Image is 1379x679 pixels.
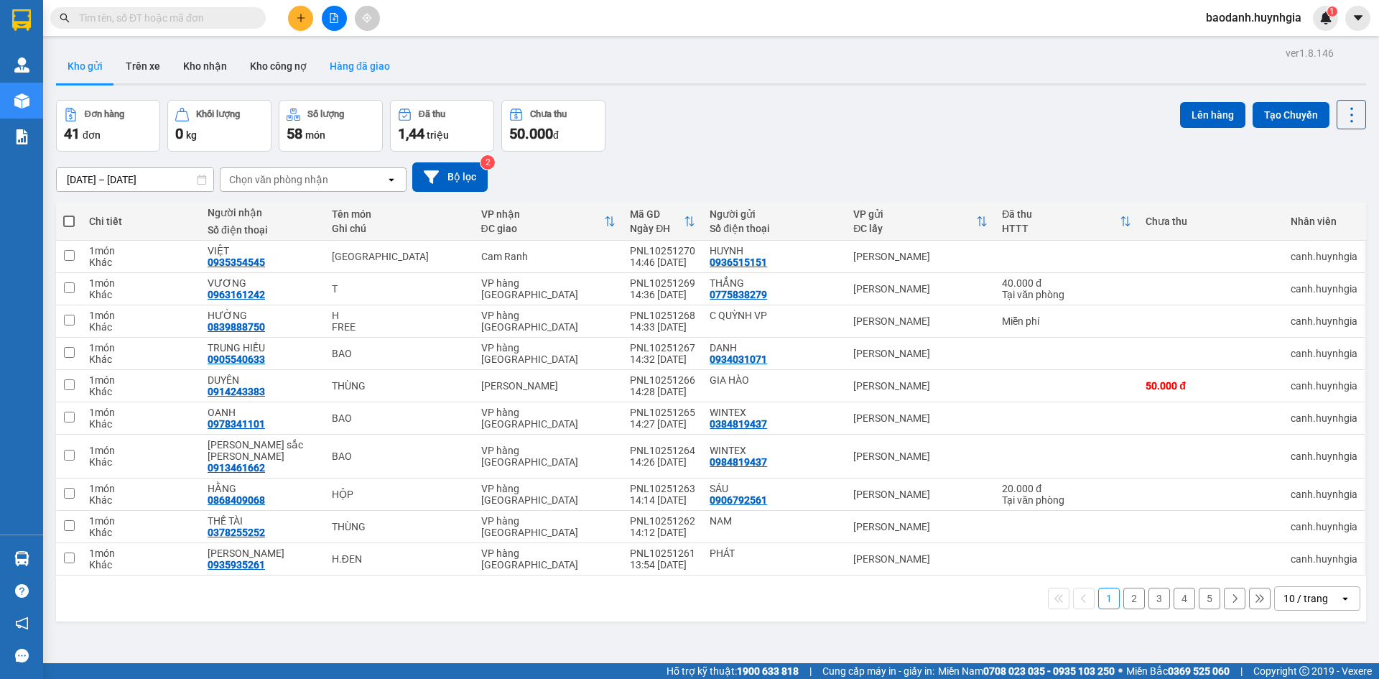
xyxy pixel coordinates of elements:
[630,374,695,386] div: PNL10251266
[57,168,213,191] input: Select a date range.
[1291,553,1357,565] div: canh.huynhgia
[1339,593,1351,604] svg: open
[89,483,193,494] div: 1 món
[1345,6,1370,31] button: caret-down
[553,129,559,141] span: đ
[89,386,193,397] div: Khác
[1199,588,1220,609] button: 5
[89,445,193,456] div: 1 món
[630,483,695,494] div: PNL10251263
[208,418,265,430] div: 0978341101
[332,348,467,359] div: BAO
[630,559,695,571] div: 13:54 [DATE]
[89,354,193,365] div: Khác
[853,412,988,424] div: [PERSON_NAME]
[89,342,193,354] div: 1 món
[481,445,616,468] div: VP hàng [GEOGRAPHIC_DATA]
[89,321,193,333] div: Khác
[332,310,467,321] div: H
[318,49,401,83] button: Hàng đã giao
[1352,11,1365,24] span: caret-down
[710,223,839,234] div: Số điện thoại
[1002,223,1120,234] div: HTTT
[630,245,695,257] div: PNL10251270
[1148,588,1170,609] button: 3
[509,125,553,142] span: 50.000
[329,13,339,23] span: file-add
[208,559,265,571] div: 0935935261
[710,257,767,268] div: 0936515151
[710,374,839,386] div: GIA HÀO
[630,456,695,468] div: 14:26 [DATE]
[1286,45,1334,61] div: ver 1.8.146
[56,49,114,83] button: Kho gửi
[83,129,101,141] span: đơn
[89,559,193,571] div: Khác
[710,354,767,365] div: 0934031071
[208,277,317,289] div: VƯƠNG
[630,277,695,289] div: PNL10251269
[630,354,695,365] div: 14:32 [DATE]
[89,245,193,257] div: 1 món
[481,380,616,392] div: [PERSON_NAME]
[332,223,467,234] div: Ghi chú
[481,223,605,234] div: ĐC giao
[853,208,976,220] div: VP gửi
[398,125,424,142] span: 1,44
[12,9,31,31] img: logo-vxr
[332,251,467,262] div: TX
[208,245,317,257] div: VIỆT
[1291,451,1357,462] div: canh.huynhgia
[630,342,695,354] div: PNL10251267
[1329,6,1334,17] span: 1
[809,663,812,679] span: |
[307,109,344,119] div: Số lượng
[630,289,695,300] div: 14:36 [DATE]
[60,13,70,23] span: search
[710,407,839,418] div: WINTEX
[1002,315,1131,327] div: Miễn phí
[630,515,695,527] div: PNL10251262
[481,483,616,506] div: VP hàng [GEOGRAPHIC_DATA]
[288,6,313,31] button: plus
[208,354,265,365] div: 0905540633
[1291,348,1357,359] div: canh.huynhgia
[332,451,467,462] div: BAO
[474,203,623,241] th: Toggle SortBy
[89,407,193,418] div: 1 món
[1291,251,1357,262] div: canh.huynhgia
[1299,666,1309,676] span: copyright
[710,483,839,494] div: SÁU
[355,6,380,31] button: aim
[1002,277,1131,289] div: 40.000 đ
[89,310,193,321] div: 1 món
[846,203,995,241] th: Toggle SortBy
[89,515,193,527] div: 1 món
[710,310,839,321] div: C QUỲNH VP
[481,515,616,538] div: VP hàng [GEOGRAPHIC_DATA]
[501,100,605,152] button: Chưa thu50.000đ
[1327,6,1337,17] sup: 1
[208,386,265,397] div: 0914243383
[1283,591,1328,606] div: 10 / trang
[710,342,839,354] div: DANH
[208,515,317,527] div: THẾ TÀI
[1291,380,1357,392] div: canh.huynhgia
[710,494,767,506] div: 0906792561
[89,289,193,300] div: Khác
[481,310,616,333] div: VP hàng [GEOGRAPHIC_DATA]
[208,439,317,462] div: duy sắc màu
[89,527,193,538] div: Khác
[175,125,183,142] span: 0
[853,223,976,234] div: ĐC lấy
[630,548,695,559] div: PNL10251261
[710,289,767,300] div: 0775838279
[630,418,695,430] div: 14:27 [DATE]
[89,374,193,386] div: 1 món
[480,155,495,170] sup: 2
[1319,11,1332,24] img: icon-new-feature
[15,649,29,662] span: message
[332,321,467,333] div: FREE
[481,407,616,430] div: VP hàng [GEOGRAPHIC_DATA]
[287,125,302,142] span: 58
